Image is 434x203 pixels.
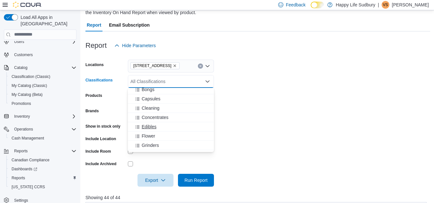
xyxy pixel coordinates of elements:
[85,149,111,154] label: Include Room
[12,147,76,155] span: Reports
[1,37,79,46] button: Users
[1,112,79,121] button: Inventory
[112,39,158,52] button: Hide Parameters
[9,100,76,107] span: Promotions
[6,156,79,165] button: Canadian Compliance
[9,100,34,107] a: Promotions
[1,63,79,72] button: Catalog
[9,156,76,164] span: Canadian Compliance
[9,73,53,80] a: Classification (Classic)
[9,174,76,182] span: Reports
[9,134,47,142] a: Cash Management
[18,14,76,27] span: Load All Apps in [GEOGRAPHIC_DATA]
[14,114,30,119] span: Inventory
[12,175,25,181] span: Reports
[14,127,33,132] span: Operations
[85,161,116,166] label: Include Archived
[85,42,107,49] h3: Report
[1,50,79,59] button: Customers
[141,174,170,187] span: Export
[128,141,214,150] button: Grinders
[392,1,429,9] p: [PERSON_NAME]
[133,63,172,69] span: [STREET_ADDRESS]
[9,91,76,98] span: My Catalog (Beta)
[12,74,50,79] span: Classification (Classic)
[378,1,379,9] p: |
[198,63,203,69] button: Clear input
[12,166,37,172] span: Dashboards
[173,64,177,68] button: Remove 1021 KINGSWAY UNIT 3, SUDBURY from selection in this group
[383,1,388,9] span: VS
[12,38,76,46] span: Users
[9,156,52,164] a: Canadian Compliance
[128,104,214,113] button: Cleaning
[178,174,214,187] button: Run Report
[12,113,32,120] button: Inventory
[6,90,79,99] button: My Catalog (Beta)
[12,92,43,97] span: My Catalog (Beta)
[6,81,79,90] button: My Catalog (Classic)
[336,1,375,9] p: Happy Life Sudbury
[14,148,28,154] span: Reports
[14,198,28,203] span: Settings
[205,79,210,84] button: Close list of options
[85,136,116,141] label: Include Location
[85,93,102,98] label: Products
[128,85,214,94] button: Bongs
[382,1,389,9] div: Victoria Suotaila
[85,108,99,114] label: Brands
[85,124,120,129] label: Show in stock only
[6,173,79,182] button: Reports
[128,122,214,131] button: Edibles
[142,96,160,102] span: Capsules
[142,105,159,111] span: Cleaning
[142,151,165,158] span: Hand Pipes
[12,51,35,59] a: Customers
[9,82,76,89] span: My Catalog (Classic)
[205,63,210,69] button: Open list of options
[286,2,306,8] span: Feedback
[12,83,47,88] span: My Catalog (Classic)
[12,38,27,46] button: Users
[9,183,76,191] span: Washington CCRS
[6,134,79,143] button: Cash Management
[6,72,79,81] button: Classification (Classic)
[184,177,208,183] span: Run Report
[9,73,76,80] span: Classification (Classic)
[14,65,27,70] span: Catalog
[6,182,79,191] button: [US_STATE] CCRS
[9,183,48,191] a: [US_STATE] CCRS
[9,174,28,182] a: Reports
[12,51,76,59] span: Customers
[13,2,42,8] img: Cova
[14,39,24,44] span: Users
[6,99,79,108] button: Promotions
[12,147,30,155] button: Reports
[142,86,155,93] span: Bongs
[130,62,180,69] span: 1021 KINGSWAY UNIT 3, SUDBURY
[12,184,45,190] span: [US_STATE] CCRS
[142,133,155,139] span: Flower
[137,174,173,187] button: Export
[142,142,159,148] span: Grinders
[12,125,36,133] button: Operations
[9,134,76,142] span: Cash Management
[9,165,40,173] a: Dashboards
[128,113,214,122] button: Concentrates
[12,64,30,72] button: Catalog
[142,123,156,130] span: Edibles
[128,131,214,141] button: Flower
[311,2,324,8] input: Dark Mode
[12,64,76,72] span: Catalog
[12,136,44,141] span: Cash Management
[14,52,33,57] span: Customers
[87,19,101,31] span: Report
[85,62,104,67] label: Locations
[85,194,430,201] p: Showing 44 of 44
[6,165,79,173] a: Dashboards
[9,165,76,173] span: Dashboards
[12,157,49,163] span: Canadian Compliance
[109,19,150,31] span: Email Subscription
[12,125,76,133] span: Operations
[1,125,79,134] button: Operations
